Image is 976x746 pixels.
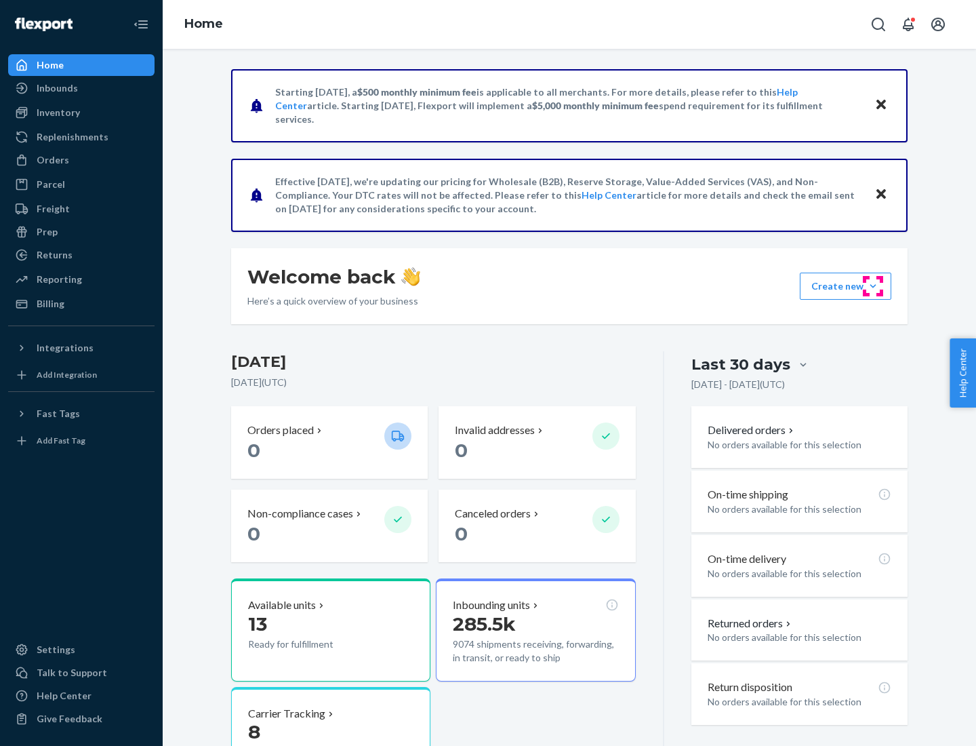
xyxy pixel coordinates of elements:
[708,551,786,567] p: On-time delivery
[691,354,790,375] div: Last 30 days
[865,11,892,38] button: Open Search Box
[357,86,476,98] span: $500 monthly minimum fee
[708,487,788,503] p: On-time shipping
[455,439,468,462] span: 0
[8,54,155,76] a: Home
[8,293,155,315] a: Billing
[8,403,155,425] button: Fast Tags
[8,337,155,359] button: Integrations
[924,11,952,38] button: Open account menu
[247,439,260,462] span: 0
[691,378,785,391] p: [DATE] - [DATE] ( UTC )
[37,130,108,144] div: Replenishments
[800,273,891,300] button: Create new
[453,612,516,635] span: 285.5k
[248,612,267,635] span: 13
[231,490,428,562] button: Non-compliance cases 0
[37,81,78,95] div: Inbounds
[37,178,65,191] div: Parcel
[8,221,155,243] a: Prep
[275,175,861,216] p: Effective [DATE], we're updating our pricing for Wholesale (B2B), Reserve Storage, Value-Added Se...
[37,225,58,239] div: Prep
[8,174,155,195] a: Parcel
[950,338,976,408] button: Help Center
[872,185,890,205] button: Close
[37,273,82,286] div: Reporting
[37,153,69,167] div: Orders
[453,597,530,613] p: Inbounding units
[453,637,618,665] p: 9074 shipments receiving, forwarding, in transit, or ready to ship
[8,430,155,452] a: Add Fast Tag
[8,149,155,171] a: Orders
[231,406,428,479] button: Orders placed 0
[8,198,155,220] a: Freight
[455,506,531,522] p: Canceled orders
[247,522,260,545] span: 0
[37,712,102,726] div: Give Feedback
[708,631,891,644] p: No orders available for this selection
[436,578,635,682] button: Inbounding units285.5k9074 shipments receiving, forwarding, in transit, or ready to ship
[248,706,325,722] p: Carrier Tracking
[708,567,891,581] p: No orders available for this selection
[439,490,635,562] button: Canceled orders 0
[708,616,794,631] button: Returned orders
[872,96,890,115] button: Close
[275,85,861,126] p: Starting [DATE], a is applicable to all merchants. For more details, please refer to this article...
[247,423,314,438] p: Orders placed
[231,351,636,373] h3: [DATE]
[174,5,234,44] ol: breadcrumbs
[37,202,70,216] div: Freight
[248,637,373,651] p: Ready for fulfillment
[532,100,659,111] span: $5,000 monthly minimum fee
[582,189,636,201] a: Help Center
[37,341,94,355] div: Integrations
[37,369,97,380] div: Add Integration
[37,106,80,119] div: Inventory
[8,102,155,123] a: Inventory
[895,11,922,38] button: Open notifications
[708,503,891,516] p: No orders available for this selection
[231,376,636,389] p: [DATE] ( UTC )
[708,680,792,695] p: Return disposition
[231,578,430,682] button: Available units13Ready for fulfillment
[8,364,155,386] a: Add Integration
[37,643,75,656] div: Settings
[455,522,468,545] span: 0
[248,597,316,613] p: Available units
[37,407,80,420] div: Fast Tags
[37,435,85,446] div: Add Fast Tag
[247,506,353,522] p: Non-compliance cases
[15,18,73,31] img: Flexport logo
[401,267,420,286] img: hand-wave emoji
[37,248,73,262] div: Returns
[455,423,535,438] p: Invalid addresses
[8,244,155,266] a: Returns
[8,639,155,661] a: Settings
[37,58,64,72] div: Home
[708,438,891,452] p: No orders available for this selection
[8,269,155,290] a: Reporting
[127,11,155,38] button: Close Navigation
[439,406,635,479] button: Invalid addresses 0
[708,423,796,438] button: Delivered orders
[37,666,107,680] div: Talk to Support
[37,689,91,703] div: Help Center
[248,720,260,743] span: 8
[8,126,155,148] a: Replenishments
[184,16,223,31] a: Home
[247,264,420,289] h1: Welcome back
[8,708,155,730] button: Give Feedback
[247,294,420,308] p: Here’s a quick overview of your business
[8,685,155,707] a: Help Center
[8,77,155,99] a: Inbounds
[8,662,155,684] a: Talk to Support
[37,297,64,311] div: Billing
[708,695,891,709] p: No orders available for this selection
